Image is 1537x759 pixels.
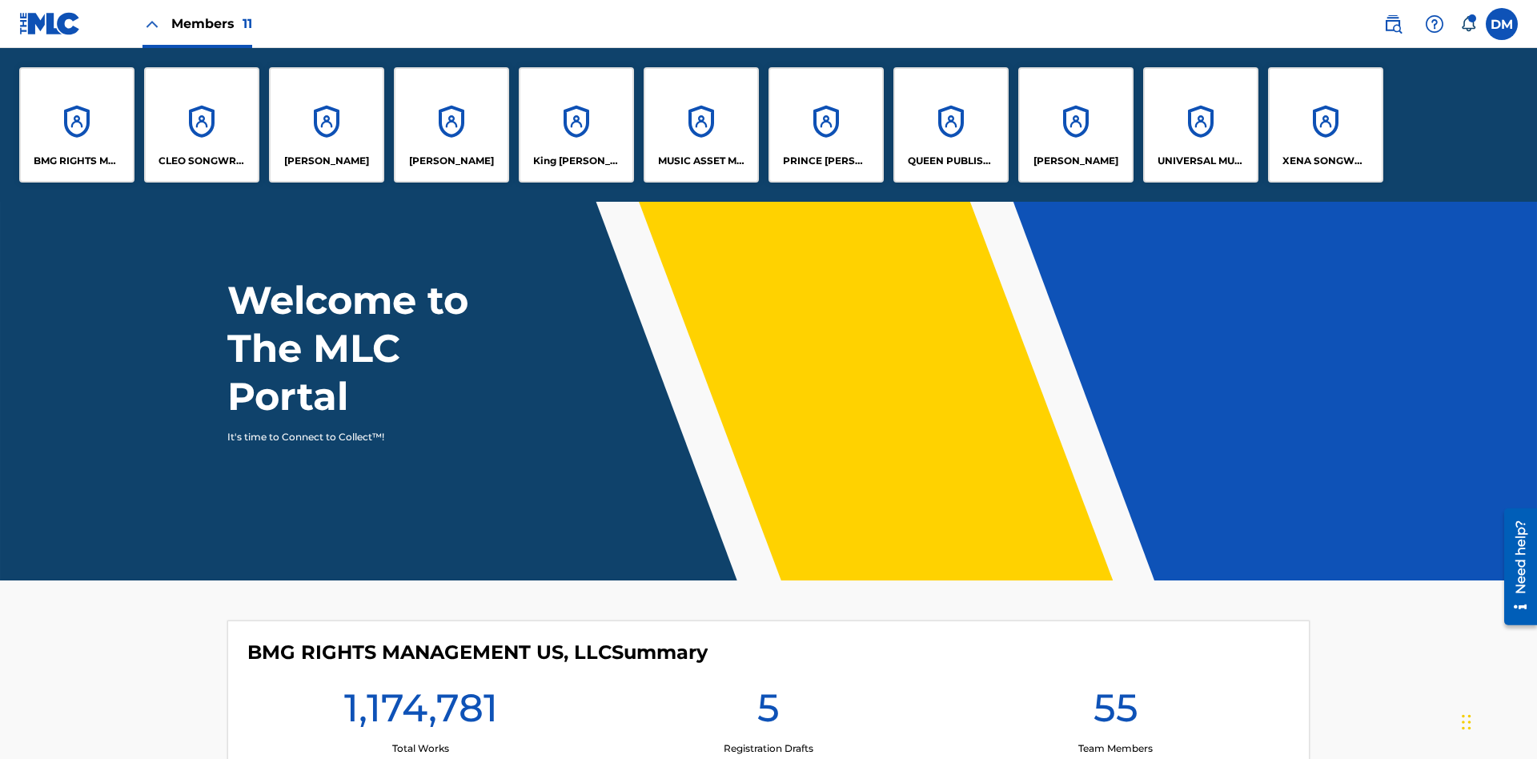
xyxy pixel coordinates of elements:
img: search [1383,14,1403,34]
div: Notifications [1460,16,1476,32]
p: UNIVERSAL MUSIC PUB GROUP [1158,154,1245,168]
span: 11 [243,16,252,31]
p: Total Works [392,741,449,756]
p: Registration Drafts [724,741,813,756]
p: It's time to Connect to Collect™! [227,430,505,444]
a: AccountsCLEO SONGWRITER [144,67,259,183]
iframe: Resource Center [1492,502,1537,633]
a: AccountsPRINCE [PERSON_NAME] [768,67,884,183]
a: Accounts[PERSON_NAME] [1018,67,1134,183]
p: ELVIS COSTELLO [284,154,369,168]
img: Close [142,14,162,34]
img: help [1425,14,1444,34]
h1: 5 [757,684,780,741]
a: AccountsQUEEN PUBLISHA [893,67,1009,183]
p: PRINCE MCTESTERSON [783,154,870,168]
p: King McTesterson [533,154,620,168]
span: Members [171,14,252,33]
h1: 55 [1094,684,1138,741]
p: BMG RIGHTS MANAGEMENT US, LLC [34,154,121,168]
img: MLC Logo [19,12,81,35]
h1: 1,174,781 [344,684,498,741]
p: XENA SONGWRITER [1282,154,1370,168]
div: User Menu [1486,8,1518,40]
p: CLEO SONGWRITER [159,154,246,168]
a: Accounts[PERSON_NAME] [269,67,384,183]
p: MUSIC ASSET MANAGEMENT (MAM) [658,154,745,168]
a: AccountsUNIVERSAL MUSIC PUB GROUP [1143,67,1258,183]
a: AccountsMUSIC ASSET MANAGEMENT (MAM) [644,67,759,183]
h4: BMG RIGHTS MANAGEMENT US, LLC [247,641,708,665]
p: QUEEN PUBLISHA [908,154,995,168]
a: AccountsBMG RIGHTS MANAGEMENT US, LLC [19,67,134,183]
div: Drag [1462,698,1471,746]
iframe: Chat Widget [1457,682,1537,759]
div: Help [1419,8,1451,40]
p: Team Members [1078,741,1153,756]
h1: Welcome to The MLC Portal [227,276,527,420]
a: AccountsKing [PERSON_NAME] [519,67,634,183]
a: AccountsXENA SONGWRITER [1268,67,1383,183]
a: Public Search [1377,8,1409,40]
p: EYAMA MCSINGER [409,154,494,168]
a: Accounts[PERSON_NAME] [394,67,509,183]
p: RONALD MCTESTERSON [1033,154,1118,168]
